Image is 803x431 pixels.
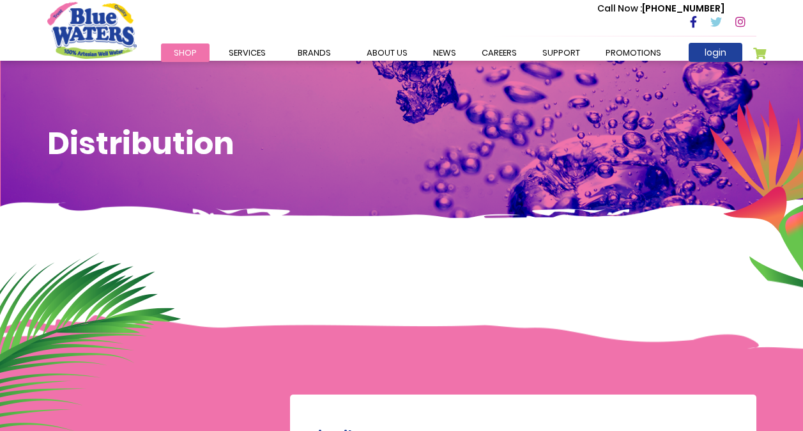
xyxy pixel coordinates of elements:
p: [PHONE_NUMBER] [597,2,724,15]
a: News [420,43,469,62]
a: careers [469,43,530,62]
a: support [530,43,593,62]
a: Promotions [593,43,674,62]
h1: Distribution [47,125,756,162]
span: Brands [298,47,331,59]
a: login [689,43,742,62]
a: store logo [47,2,137,58]
span: Services [229,47,266,59]
span: Shop [174,47,197,59]
a: about us [354,43,420,62]
span: Call Now : [597,2,642,15]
